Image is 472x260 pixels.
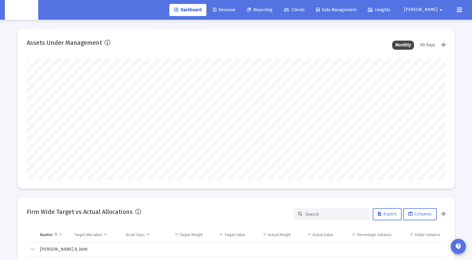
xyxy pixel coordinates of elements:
[103,232,108,237] span: Show filter options for column 'Target Allocation'
[311,4,361,16] a: Data Management
[313,232,333,237] div: Actual Value
[213,7,236,12] span: Revenue
[169,4,206,16] a: Dashboard
[437,4,445,16] mat-icon: arrow_drop_down
[378,212,396,217] span: Export
[174,232,179,237] span: Show filter options for column 'Target Weight'
[219,232,223,237] span: Show filter options for column 'Target Value'
[58,232,63,237] span: Show filter options for column 'Number'
[351,232,356,237] span: Show filter options for column 'Percentage Variance'
[242,4,277,16] a: Reporting
[409,232,414,237] span: Show filter options for column 'Dollar Variance'
[368,7,390,12] span: Insights
[207,228,250,242] td: Column Target Value
[403,208,437,220] button: Columns
[174,7,202,12] span: Dashboard
[417,41,438,50] div: 90 Days
[455,243,462,250] mat-icon: contact_support
[74,232,102,237] div: Target Allocation
[9,4,34,16] img: Dashboard
[40,246,440,252] div: [PERSON_NAME] & Joint
[36,228,70,242] td: Column Number
[263,232,267,237] span: Show filter options for column 'Actual Weight'
[70,228,122,242] td: Column Target Allocation
[268,232,291,237] div: Actual Weight
[247,7,273,12] span: Reporting
[305,212,365,217] input: Search
[126,232,145,237] div: Asset Class
[162,228,207,242] td: Column Target Weight
[392,41,414,50] div: Monthly
[373,208,402,220] button: Export
[279,4,310,16] a: Clients
[338,228,396,242] td: Column Percentage Variance
[316,7,356,12] span: Data Management
[408,212,432,217] span: Columns
[27,207,133,217] h2: Firm Wide Target vs Actual Allocations
[295,228,338,242] td: Column Actual Value
[180,232,203,237] div: Target Weight
[404,7,437,12] span: [PERSON_NAME]
[224,232,245,237] div: Target Value
[284,7,305,12] span: Clients
[40,232,53,237] div: Number
[396,228,446,242] td: Column Dollar Variance
[208,4,240,16] a: Revenue
[363,4,395,16] a: Insights
[250,228,295,242] td: Column Actual Weight
[27,242,36,257] td: Collapse
[397,4,452,16] button: [PERSON_NAME]
[307,232,312,237] span: Show filter options for column 'Actual Value'
[146,232,150,237] span: Show filter options for column 'Asset Class'
[415,232,440,237] div: Dollar Variance
[122,228,162,242] td: Column Asset Class
[27,38,102,48] h2: Assets Under Management
[357,232,392,237] div: Percentage Variance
